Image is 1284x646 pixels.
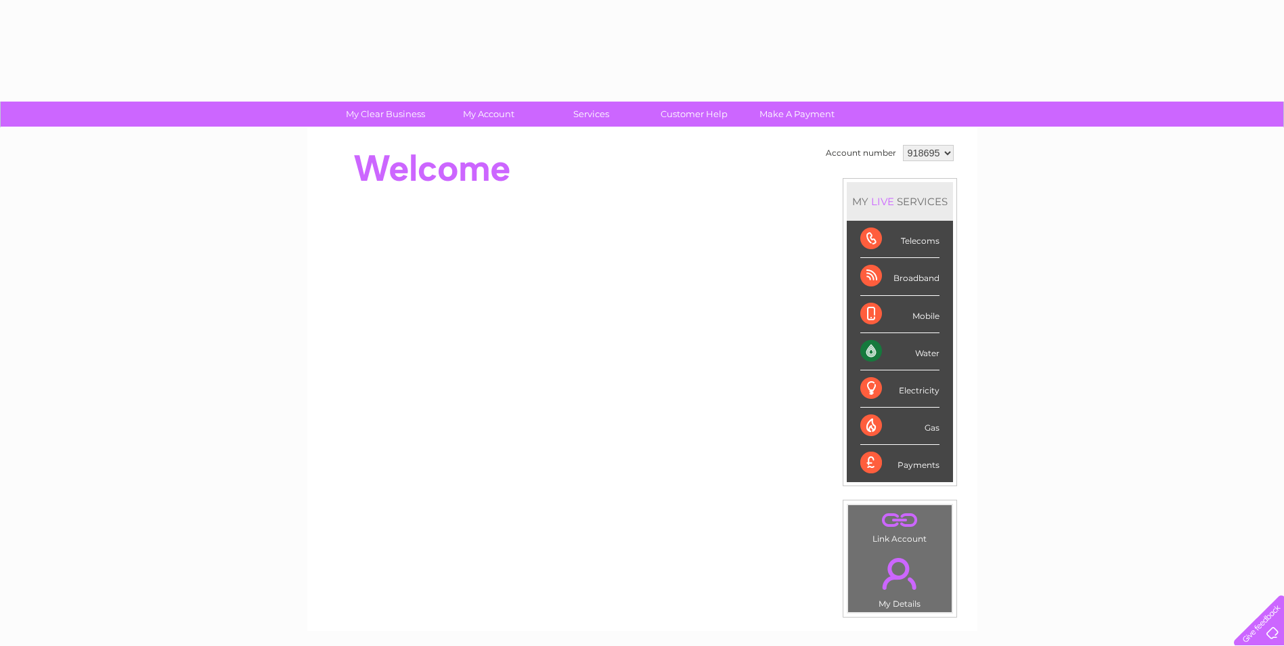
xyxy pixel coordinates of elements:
a: Make A Payment [741,102,853,127]
td: Link Account [847,504,952,547]
a: Customer Help [638,102,750,127]
div: Telecoms [860,221,939,258]
div: MY SERVICES [847,182,953,221]
div: LIVE [868,195,897,208]
div: Broadband [860,258,939,295]
a: . [851,509,948,532]
a: My Account [433,102,544,127]
div: Mobile [860,296,939,333]
div: Gas [860,408,939,445]
div: Payments [860,445,939,481]
td: My Details [847,546,952,613]
div: Electricity [860,370,939,408]
td: Account number [822,142,900,165]
a: . [851,550,948,597]
div: Water [860,333,939,370]
a: Services [535,102,647,127]
a: My Clear Business [330,102,441,127]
